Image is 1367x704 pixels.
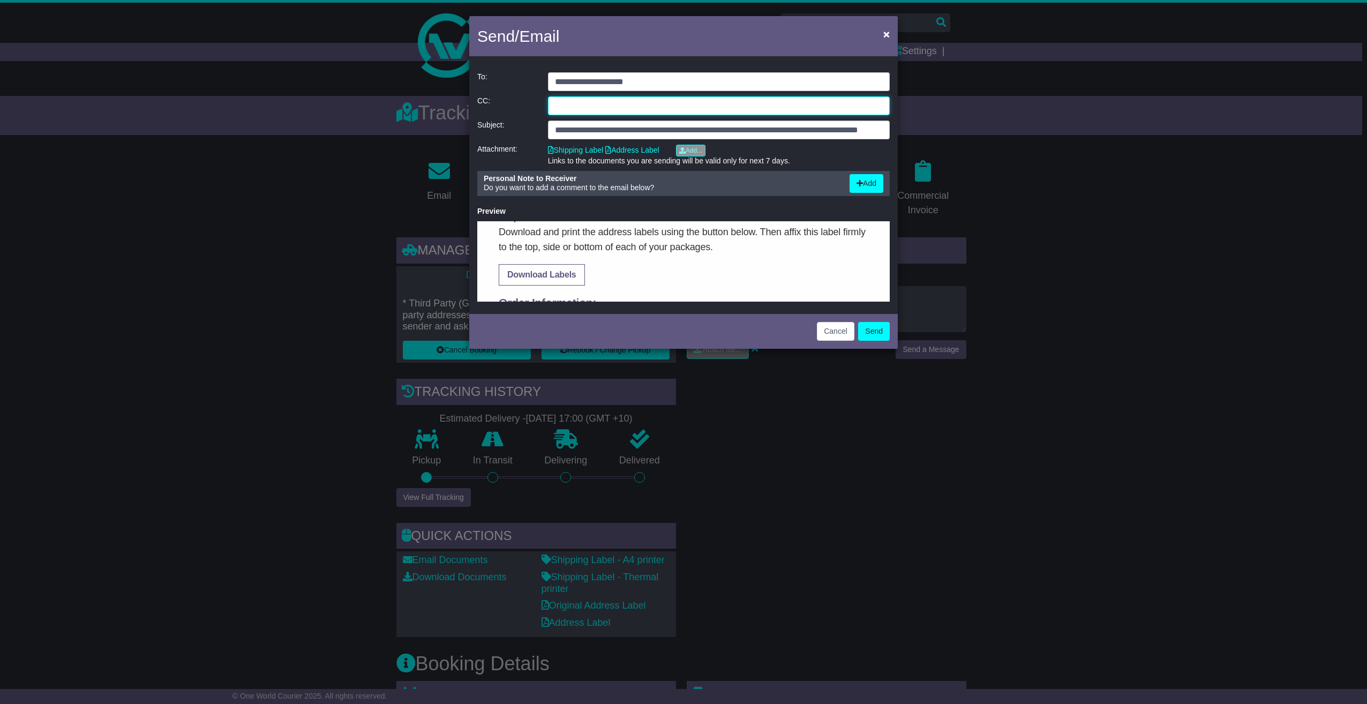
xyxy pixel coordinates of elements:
button: Add [850,174,883,193]
a: Download Labels [22,43,107,64]
span: × [883,28,890,40]
div: Attachment: [472,145,543,166]
div: Preview [477,207,890,216]
div: Links to the documents you are sending will be valid only for next 7 days. [548,156,890,166]
a: Address Label [605,146,659,154]
a: Add... [676,145,705,156]
div: CC: [472,96,543,115]
div: Subject: [472,121,543,139]
div: Do you want to add a comment to the email below? [478,174,844,193]
h4: Send/Email [477,24,559,48]
p: Download and print the address labels using the button below. Then affix this label firmly to the... [21,3,391,33]
div: To: [472,72,543,91]
a: Shipping Label [548,146,604,154]
h3: Order Information: [21,74,391,89]
button: Close [878,23,895,45]
div: Personal Note to Receiver [484,174,839,183]
button: Cancel [817,322,854,341]
button: Send [858,322,890,341]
